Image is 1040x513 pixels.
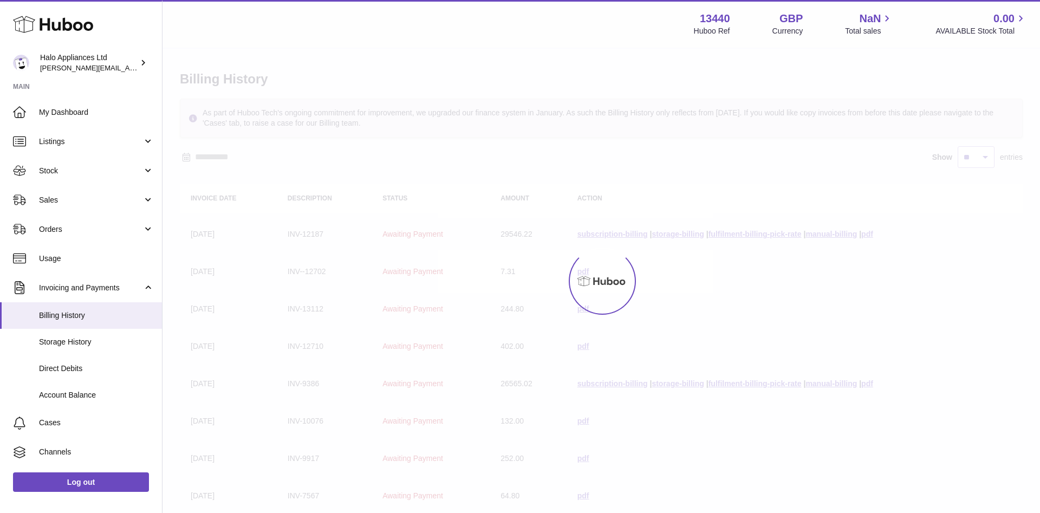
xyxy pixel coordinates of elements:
[845,11,893,36] a: NaN Total sales
[40,53,138,73] div: Halo Appliances Ltd
[39,224,142,235] span: Orders
[39,337,154,347] span: Storage History
[39,166,142,176] span: Stock
[694,26,730,36] div: Huboo Ref
[39,107,154,118] span: My Dashboard
[40,63,217,72] span: [PERSON_NAME][EMAIL_ADDRESS][DOMAIN_NAME]
[39,363,154,374] span: Direct Debits
[39,447,154,457] span: Channels
[845,26,893,36] span: Total sales
[39,418,154,428] span: Cases
[772,26,803,36] div: Currency
[859,11,881,26] span: NaN
[13,55,29,71] img: paul@haloappliances.com
[779,11,803,26] strong: GBP
[935,11,1027,36] a: 0.00 AVAILABLE Stock Total
[39,254,154,264] span: Usage
[39,137,142,147] span: Listings
[39,390,154,400] span: Account Balance
[39,310,154,321] span: Billing History
[13,472,149,492] a: Log out
[39,283,142,293] span: Invoicing and Payments
[993,11,1015,26] span: 0.00
[935,26,1027,36] span: AVAILABLE Stock Total
[700,11,730,26] strong: 13440
[39,195,142,205] span: Sales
